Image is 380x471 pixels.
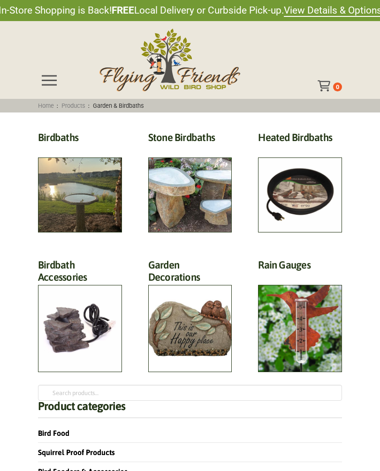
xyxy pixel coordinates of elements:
[58,102,88,109] a: Products
[38,259,122,289] h2: Birdbath Accessories
[38,259,122,372] a: Visit product category Birdbath Accessories
[148,131,232,232] a: Visit product category Stone Birdbaths
[90,102,147,109] span: Garden & Birdbaths
[336,83,339,90] span: 0
[148,259,232,372] a: Visit product category Garden Decorations
[38,448,115,456] a: Squirrel Proof Products
[258,259,342,276] h2: Rain Gauges
[148,259,232,289] h2: Garden Decorations
[35,102,57,109] a: Home
[258,131,342,149] h2: Heated Birdbaths
[112,5,134,16] strong: FREE
[38,429,69,437] a: Bird Food
[35,102,147,109] span: : :
[148,131,232,149] h2: Stone Birdbaths
[38,131,122,149] h2: Birdbaths
[38,69,61,91] div: Toggle Off Canvas Content
[318,80,333,91] div: Toggle Off Canvas Content
[38,385,342,401] input: Search products…
[258,131,342,232] a: Visit product category Heated Birdbaths
[258,259,342,372] a: Visit product category Rain Gauges
[99,29,240,91] img: Flying Friends Wild Bird Shop Logo
[38,131,122,232] a: Visit product category Birdbaths
[38,401,342,418] h4: Product categories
